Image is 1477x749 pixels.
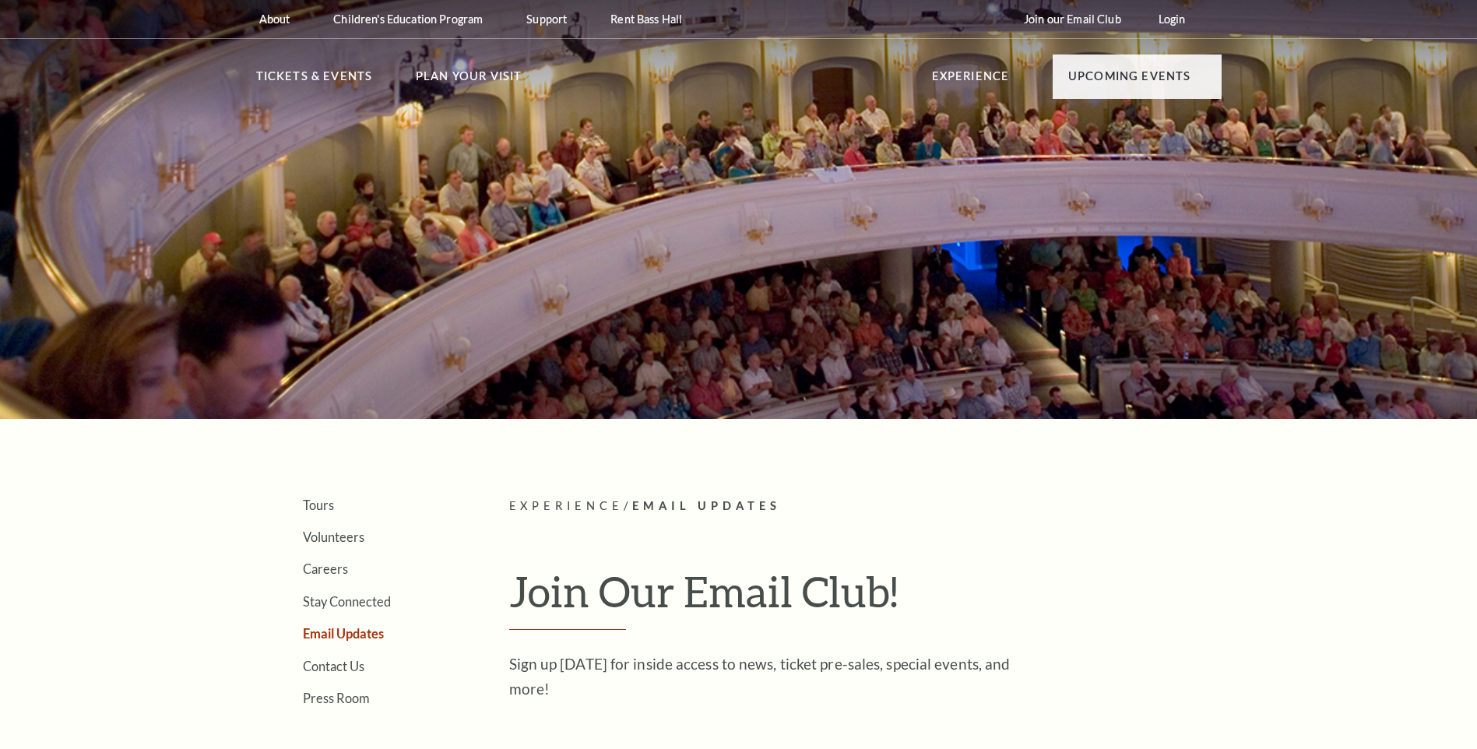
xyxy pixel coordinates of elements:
[509,566,1222,630] h1: Join Our Email Club!
[932,67,1010,95] p: Experience
[303,691,369,705] a: Press Room
[303,529,364,544] a: Volunteers
[509,497,1222,516] p: /
[1068,67,1191,95] p: Upcoming Events
[610,12,682,26] p: Rent Bass Hall
[509,652,1015,702] p: Sign up [DATE] for inside access to news, ticket pre-sales, special events, and more!
[416,67,522,95] p: Plan Your Visit
[333,12,483,26] p: Children's Education Program
[303,659,364,673] a: Contact Us
[256,67,373,95] p: Tickets & Events
[303,561,348,576] a: Careers
[259,12,290,26] p: About
[303,626,384,641] a: Email Updates
[303,594,391,609] a: Stay Connected
[303,498,334,512] a: Tours
[526,12,567,26] p: Support
[509,499,624,512] span: Experience
[632,499,781,512] span: Email Updates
